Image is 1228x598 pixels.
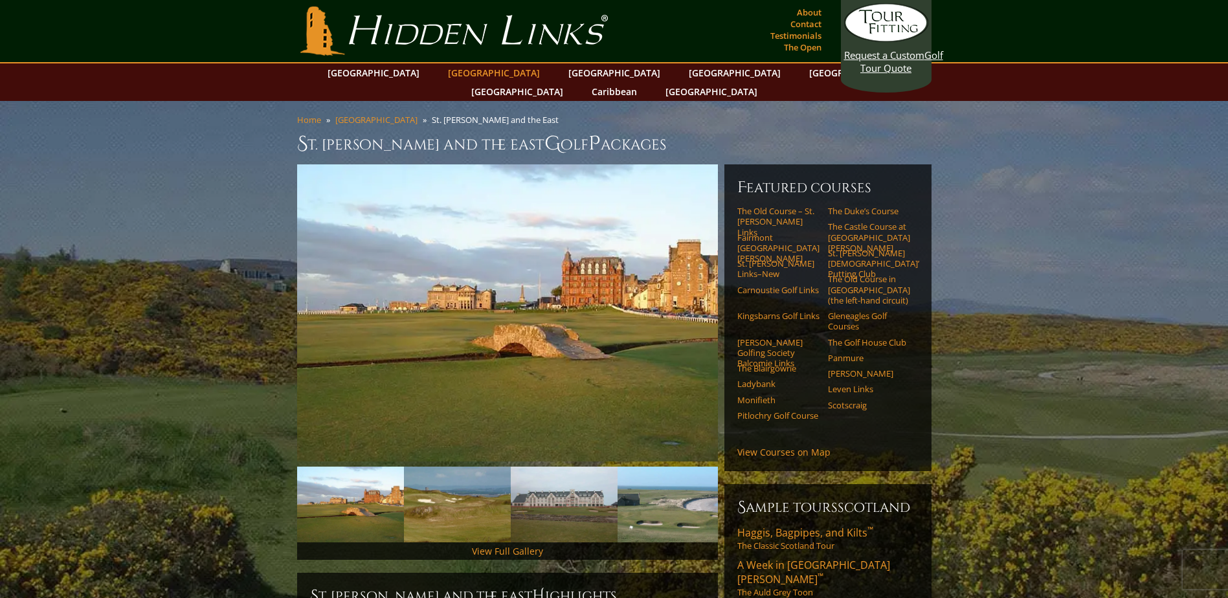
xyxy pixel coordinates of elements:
a: Pitlochry Golf Course [737,410,820,421]
sup: ™ [867,524,873,535]
a: Testimonials [767,27,825,45]
a: [GEOGRAPHIC_DATA] [562,63,667,82]
a: Home [297,114,321,126]
a: The Old Course in [GEOGRAPHIC_DATA] (the left-hand circuit) [828,274,910,305]
a: Request a CustomGolf Tour Quote [844,3,928,74]
a: The Duke’s Course [828,206,910,216]
a: The Open [781,38,825,56]
a: Kingsbarns Golf Links [737,311,820,321]
h6: Sample ToursScotland [737,497,919,518]
a: [GEOGRAPHIC_DATA] [803,63,908,82]
span: A Week in [GEOGRAPHIC_DATA][PERSON_NAME] [737,558,890,586]
sup: ™ [818,571,823,582]
a: A Week in [GEOGRAPHIC_DATA][PERSON_NAME]™The Auld Grey Toon [737,558,919,598]
a: [GEOGRAPHIC_DATA] [682,63,787,82]
li: St. [PERSON_NAME] and the East [432,114,564,126]
span: P [588,131,601,157]
a: The Blairgowrie [737,363,820,373]
a: About [794,3,825,21]
a: The Golf House Club [828,337,910,348]
a: Gleneagles Golf Courses [828,311,910,332]
a: The Castle Course at [GEOGRAPHIC_DATA][PERSON_NAME] [828,221,910,253]
a: Leven Links [828,384,910,394]
a: Scotscraig [828,400,910,410]
a: Ladybank [737,379,820,389]
a: [GEOGRAPHIC_DATA] [465,82,570,101]
a: Carnoustie Golf Links [737,285,820,295]
a: View Courses on Map [737,446,831,458]
a: Haggis, Bagpipes, and Kilts™The Classic Scotland Tour [737,526,919,551]
span: G [544,131,561,157]
span: Request a Custom [844,49,924,61]
h6: Featured Courses [737,177,919,198]
a: Caribbean [585,82,643,101]
a: [GEOGRAPHIC_DATA] [321,63,426,82]
a: The Old Course – St. [PERSON_NAME] Links [737,206,820,238]
a: St. [PERSON_NAME] [DEMOGRAPHIC_DATA]’ Putting Club [828,248,910,280]
h1: St. [PERSON_NAME] and the East olf ackages [297,131,932,157]
a: St. [PERSON_NAME] Links–New [737,258,820,280]
a: View Full Gallery [472,545,543,557]
a: Panmure [828,353,910,363]
a: Fairmont [GEOGRAPHIC_DATA][PERSON_NAME] [737,232,820,264]
a: [PERSON_NAME] Golfing Society Balcomie Links [737,337,820,369]
a: [GEOGRAPHIC_DATA] [441,63,546,82]
a: [PERSON_NAME] [828,368,910,379]
span: Haggis, Bagpipes, and Kilts [737,526,873,540]
a: [GEOGRAPHIC_DATA] [335,114,418,126]
a: Contact [787,15,825,33]
a: [GEOGRAPHIC_DATA] [659,82,764,101]
a: Monifieth [737,395,820,405]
